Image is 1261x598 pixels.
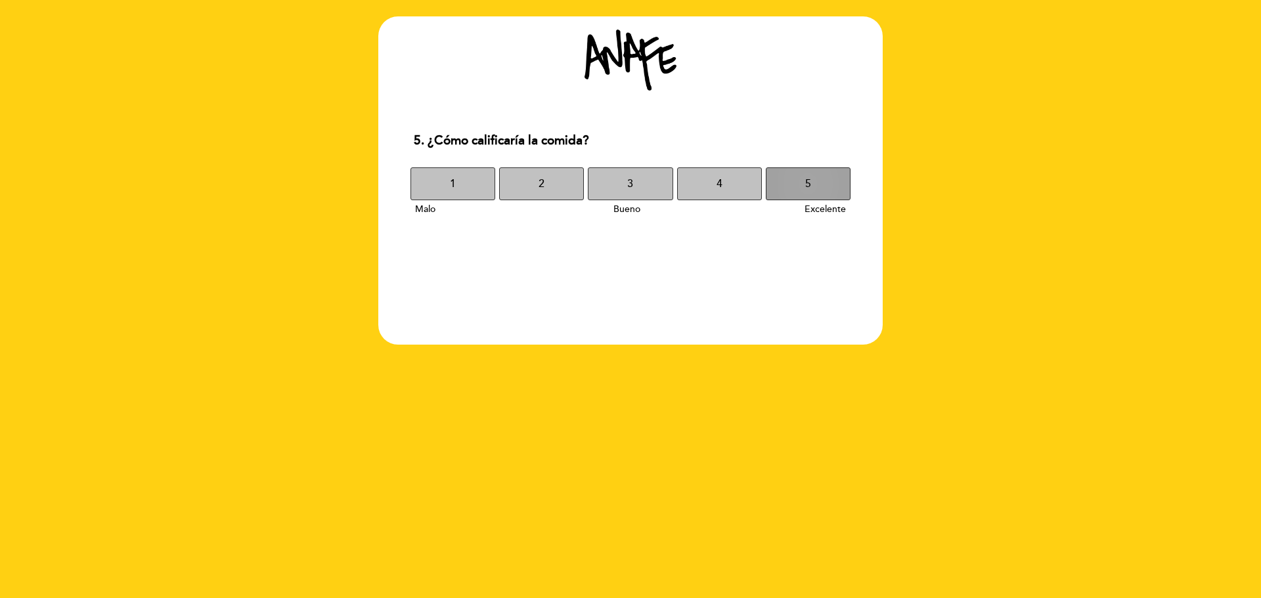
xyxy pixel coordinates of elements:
span: 1 [450,165,456,202]
button: 2 [499,167,584,200]
button: 4 [677,167,762,200]
div: 5. ¿Cómo calificaría la comida? [403,125,857,157]
span: Bueno [613,203,640,215]
img: header_1696453760.png [585,30,676,91]
button: 5 [766,167,851,200]
button: 1 [410,167,495,200]
button: 3 [588,167,673,200]
span: 5 [805,165,811,202]
span: Malo [415,203,435,215]
span: 3 [627,165,633,202]
span: 2 [539,165,544,202]
span: Excelente [805,203,846,215]
span: 4 [717,165,722,202]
